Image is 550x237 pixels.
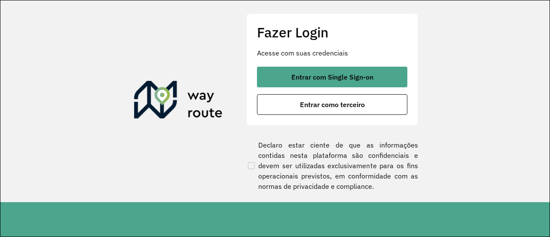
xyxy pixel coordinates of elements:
label: Declaro estar ciente de que as informações contidas nesta plataforma são confidenciais e devem se... [246,140,418,191]
h2: Fazer Login [257,24,407,40]
button: button [257,94,407,115]
img: Roteirizador AmbevTech [134,81,223,122]
span: Entrar como terceiro [300,101,365,108]
span: Entrar com Single Sign-on [291,74,373,80]
button: button [257,67,407,87]
p: Acesse com suas credenciais [257,48,407,58]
